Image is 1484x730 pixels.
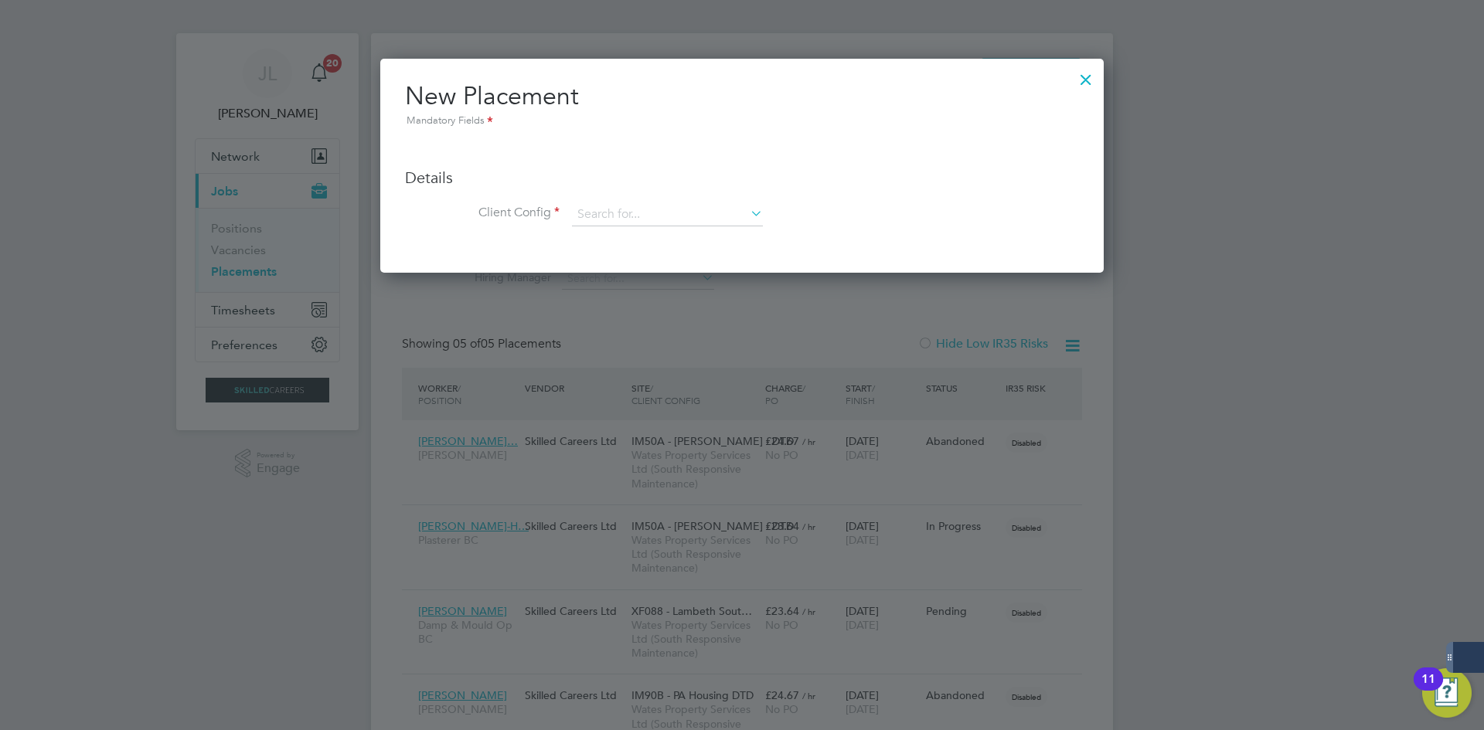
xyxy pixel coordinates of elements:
button: Open Resource Center, 11 new notifications [1422,668,1472,718]
div: Mandatory Fields [405,113,1079,130]
label: Client Config [405,205,560,221]
h2: New Placement [405,80,1079,130]
div: 11 [1421,679,1435,699]
input: Search for... [572,203,763,226]
h3: Details [405,168,1079,188]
